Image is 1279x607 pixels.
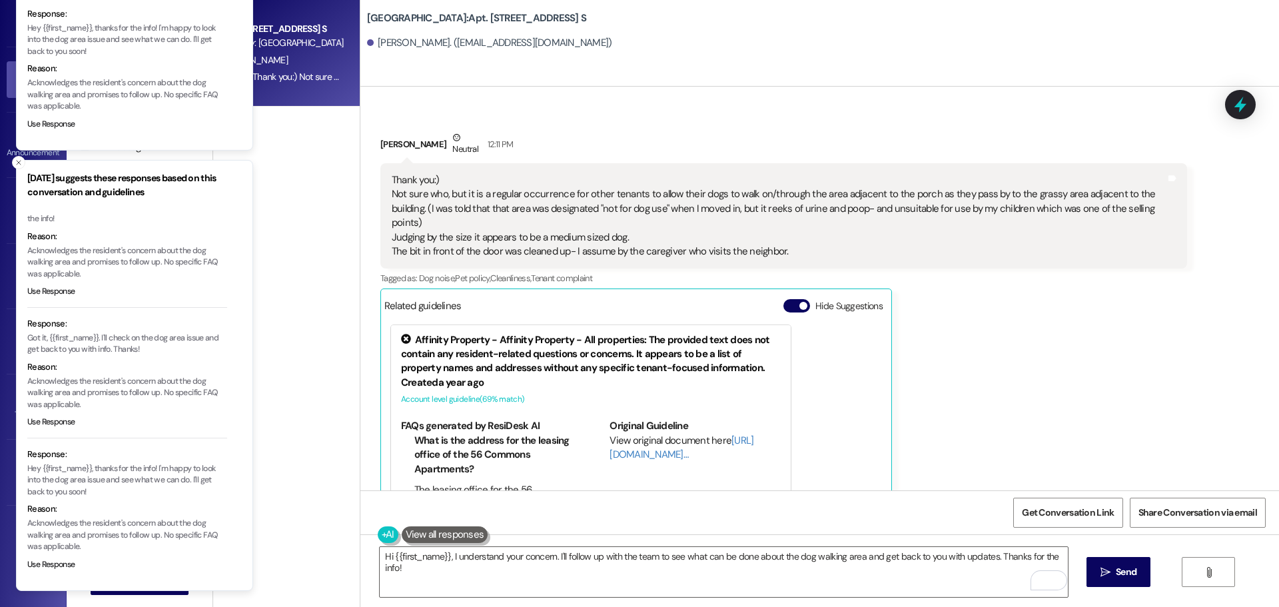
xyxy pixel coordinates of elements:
[610,434,781,462] div: View original document here
[7,61,60,97] a: Inbox
[380,131,1187,163] div: [PERSON_NAME]
[27,119,75,131] button: Use Response
[27,245,227,281] p: Acknowledges the resident's concern about the dog walking area and promises to follow up. No spec...
[27,7,227,21] div: Response:
[27,559,75,571] button: Use Response
[221,54,288,66] span: [PERSON_NAME]
[1013,498,1122,528] button: Get Conversation Link
[384,299,462,318] div: Related guidelines
[27,416,75,428] button: Use Response
[27,463,227,498] p: Hey {{first_name}}, thanks for the info! I'm happy to look into the dog area issue and see what w...
[455,273,490,284] span: Pet policy ,
[380,269,1187,288] div: Tagged as:
[27,62,227,75] div: Reason:
[7,389,60,425] a: Templates •
[380,547,1067,597] textarea: To enrich screen reader interactions, please activate Accessibility in Grammarly extension settings
[367,36,612,50] div: [PERSON_NAME]. ([EMAIL_ADDRESS][DOMAIN_NAME])
[7,258,60,294] a: Buildings
[7,193,60,229] a: Site Visit •
[490,273,531,284] span: Cleanliness ,
[27,286,75,298] button: Use Response
[1204,567,1214,578] i: 
[1100,567,1110,578] i: 
[401,376,781,390] div: Created a year ago
[7,454,60,490] a: Account
[484,137,514,151] div: 12:11 PM
[1086,557,1151,587] button: Send
[27,171,227,199] h3: [DATE] suggests these responses based on this conversation and guidelines
[221,22,344,36] div: Apt. [STREET_ADDRESS] S
[450,131,480,159] div: Neutral
[27,77,227,113] p: Acknowledges the resident's concern about the dog walking area and promises to follow up. No spec...
[401,392,781,406] div: Account level guideline ( 69 % match)
[1022,506,1114,520] span: Get Conversation Link
[7,520,60,556] a: Support
[12,156,25,169] button: Close toast
[7,323,60,359] a: Leads
[27,23,227,58] p: Hey {{first_name}}, thanks for the info! I'm happy to look into the dog area issue and see what w...
[27,502,227,516] div: Reason:
[221,36,344,50] div: Property: [GEOGRAPHIC_DATA]
[27,448,227,461] div: Response:
[610,434,753,461] a: [URL][DOMAIN_NAME]…
[392,173,1166,259] div: Thank you:) Not sure who, but it is a regular occurrence for other tenants to allow their dogs to...
[401,333,781,376] div: Affinity Property - Affinity Property - All properties: The provided text does not contain any re...
[815,299,883,313] label: Hide Suggestions
[27,360,227,374] div: Reason:
[27,230,227,243] div: Reason:
[414,483,572,526] li: The leasing office for the 56 Commons Apartments is located at [STREET_ADDRESS]
[1130,498,1266,528] button: Share Conversation via email
[1116,565,1136,579] span: Send
[419,273,456,284] span: Dog noise ,
[610,419,688,432] b: Original Guideline
[401,419,540,432] b: FAQs generated by ResiDesk AI
[27,332,227,356] p: Got it, {{first_name}}. I'll check on the dog area issue and get back to you with info. Thanks!
[414,434,572,476] li: What is the address for the leasing office of the 56 Commons Apartments?
[27,376,227,411] p: Acknowledges the resident's concern about the dog walking area and promises to follow up. No spec...
[27,317,227,330] div: Response:
[531,273,592,284] span: Tenant complaint
[27,518,227,553] p: Acknowledges the resident's concern about the dog walking area and promises to follow up. No spec...
[1138,506,1257,520] span: Share Conversation via email
[367,11,586,25] b: [GEOGRAPHIC_DATA]: Apt. [STREET_ADDRESS] S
